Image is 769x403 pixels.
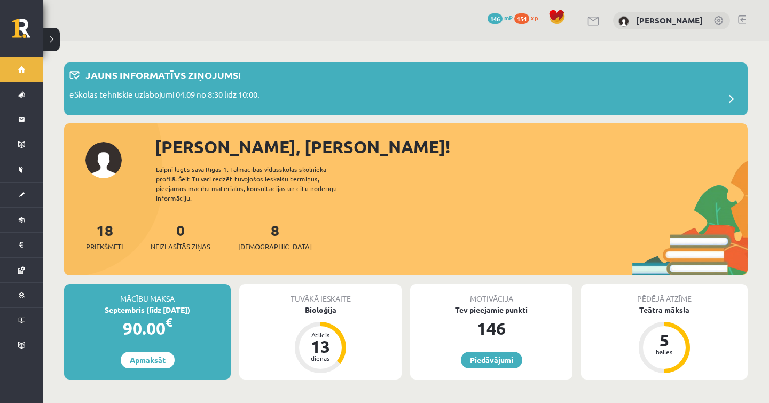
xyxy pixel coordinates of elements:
div: Pēdējā atzīme [581,284,748,304]
span: [DEMOGRAPHIC_DATA] [238,241,312,252]
p: Jauns informatīvs ziņojums! [85,68,241,82]
a: 154 xp [514,13,543,22]
a: Rīgas 1. Tālmācības vidusskola [12,19,43,45]
div: 90.00 [64,315,231,341]
div: Bioloģija [239,304,402,315]
div: Atlicis [304,331,336,338]
div: 13 [304,338,336,355]
span: mP [504,13,513,22]
a: 8[DEMOGRAPHIC_DATA] [238,220,312,252]
div: Tuvākā ieskaite [239,284,402,304]
span: xp [531,13,538,22]
div: Motivācija [410,284,572,304]
span: Neizlasītās ziņas [151,241,210,252]
a: 18Priekšmeti [86,220,123,252]
div: Laipni lūgts savā Rīgas 1. Tālmācības vidusskolas skolnieka profilā. Šeit Tu vari redzēt tuvojošo... [156,164,356,203]
div: [PERSON_NAME], [PERSON_NAME]! [155,134,748,160]
div: dienas [304,355,336,361]
div: Mācību maksa [64,284,231,304]
span: 154 [514,13,529,24]
a: Jauns informatīvs ziņojums! eSkolas tehniskie uzlabojumi 04.09 no 8:30 līdz 10:00. [69,68,742,110]
span: € [166,314,172,330]
a: 0Neizlasītās ziņas [151,220,210,252]
span: Priekšmeti [86,241,123,252]
img: Gustavs Lapsa [618,16,629,27]
p: eSkolas tehniskie uzlabojumi 04.09 no 8:30 līdz 10:00. [69,89,260,104]
a: Piedāvājumi [461,352,522,368]
div: Teātra māksla [581,304,748,315]
div: Tev pieejamie punkti [410,304,572,315]
a: 146 mP [488,13,513,22]
a: Bioloģija Atlicis 13 dienas [239,304,402,375]
span: 146 [488,13,503,24]
div: Septembris (līdz [DATE]) [64,304,231,315]
a: Apmaksāt [121,352,175,368]
div: 146 [410,315,572,341]
a: [PERSON_NAME] [636,15,703,26]
div: 5 [648,331,680,349]
div: balles [648,349,680,355]
a: Teātra māksla 5 balles [581,304,748,375]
